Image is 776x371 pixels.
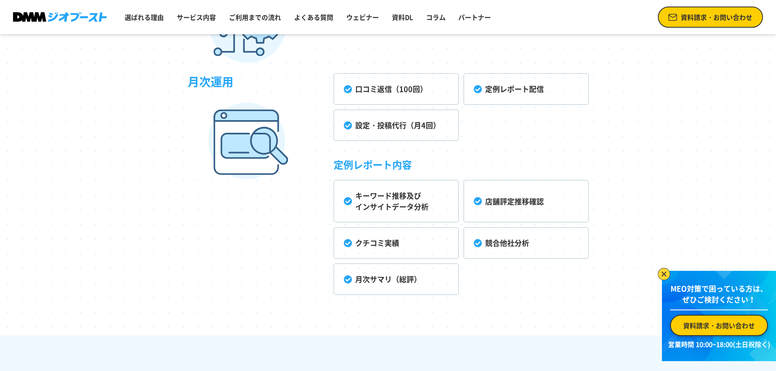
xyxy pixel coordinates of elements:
a: サービス内容 [174,9,219,25]
a: 資料請求・お問い合わせ [658,7,763,28]
span: 資料請求・お問い合わせ [683,321,755,330]
span: 資料請求・お問い合わせ [681,12,752,22]
li: 月次サマリ（総評） [334,263,459,295]
a: ウェビナー [343,9,382,25]
h4: 定例レポート内容 [334,146,589,180]
li: 定例レポート配信 [464,73,589,105]
img: DMMジオブースト [13,12,107,22]
li: 設定・投稿代行（月4回） [334,110,459,141]
a: 選ばれる理由 [121,9,167,25]
li: キーワード推移及び インサイトデータ分析 [334,180,459,222]
li: クチコミ実績 [334,227,459,259]
a: 資料DL [389,9,416,25]
a: 資料請求・お問い合わせ [670,315,768,336]
li: 競合他社分析 [464,227,589,259]
li: 店舗評定推移確認 [464,180,589,222]
a: パートナー [455,9,494,25]
a: よくある質問 [291,9,336,25]
a: ご利用までの流れ [226,9,284,25]
p: MEO対策で困っている方は、 ぜひご検討ください！ [670,283,768,310]
p: 営業時間 10:00~18:00(土日祝除く) [667,339,771,349]
a: コラム [423,9,449,25]
img: バナーを閉じる [658,268,670,280]
li: 口コミ返信（100回） [334,73,459,105]
h3: 月次運用 [188,73,334,295]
